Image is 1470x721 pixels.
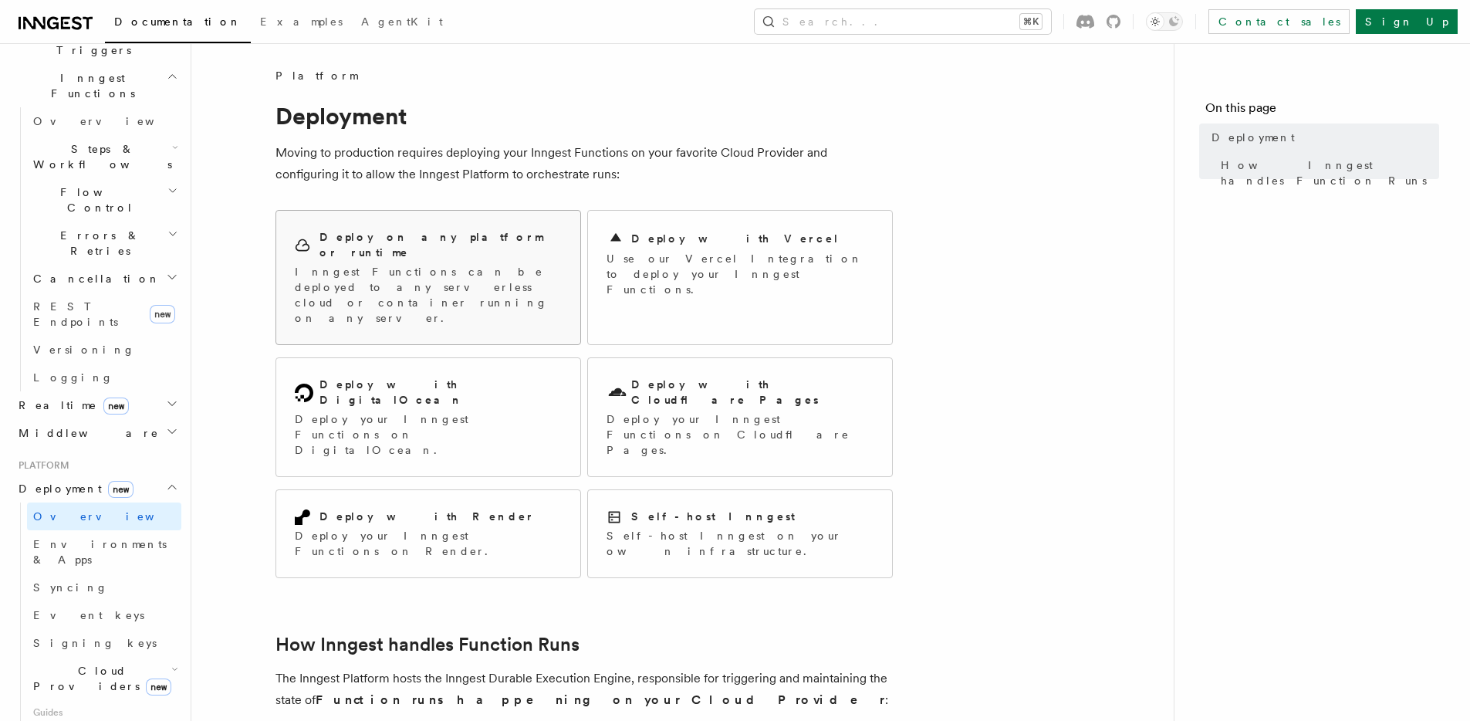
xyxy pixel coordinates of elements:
[275,102,893,130] h1: Deployment
[275,68,357,83] span: Platform
[27,657,181,700] button: Cloud Providersnew
[1146,12,1183,31] button: Toggle dark mode
[27,336,181,364] a: Versioning
[27,135,181,178] button: Steps & Workflows
[12,419,181,447] button: Middleware
[27,293,181,336] a: REST Endpointsnew
[1215,151,1439,195] a: How Inngest handles Function Runs
[12,459,69,472] span: Platform
[103,398,129,415] span: new
[631,509,795,524] h2: Self-host Inngest
[275,634,580,655] a: How Inngest handles Function Runs
[33,371,113,384] span: Logging
[33,300,118,328] span: REST Endpoints
[146,679,171,696] span: new
[260,15,343,28] span: Examples
[27,574,181,601] a: Syncing
[27,222,181,265] button: Errors & Retries
[1205,99,1439,124] h4: On this page
[12,398,129,413] span: Realtime
[33,609,144,621] span: Event keys
[295,264,562,326] p: Inngest Functions can be deployed to any serverless cloud or container running on any server.
[27,141,172,172] span: Steps & Workflows
[33,344,135,356] span: Versioning
[27,107,181,135] a: Overview
[12,70,167,101] span: Inngest Functions
[1205,124,1439,151] a: Deployment
[607,251,874,297] p: Use our Vercel Integration to deploy your Inngest Functions.
[361,15,443,28] span: AgentKit
[33,581,108,594] span: Syncing
[275,489,581,578] a: Deploy with RenderDeploy your Inngest Functions on Render.
[12,64,181,107] button: Inngest Functions
[105,5,251,43] a: Documentation
[275,210,581,345] a: Deploy on any platform or runtimeInngest Functions can be deployed to any serverless cloud or con...
[275,142,893,185] p: Moving to production requires deploying your Inngest Functions on your favorite Cloud Provider an...
[316,692,885,707] strong: Function runs happening on your Cloud Provider
[27,601,181,629] a: Event keys
[33,538,167,566] span: Environments & Apps
[12,391,181,419] button: Realtimenew
[27,265,181,293] button: Cancellation
[33,510,192,523] span: Overview
[587,357,893,477] a: Deploy with Cloudflare PagesDeploy your Inngest Functions on Cloudflare Pages.
[12,475,181,503] button: Deploymentnew
[150,305,175,323] span: new
[1211,130,1295,145] span: Deployment
[33,637,157,649] span: Signing keys
[27,271,161,286] span: Cancellation
[631,377,874,408] h2: Deploy with Cloudflare Pages
[33,115,192,127] span: Overview
[251,5,352,42] a: Examples
[319,229,562,260] h2: Deploy on any platform or runtime
[27,178,181,222] button: Flow Control
[27,184,167,215] span: Flow Control
[108,481,133,498] span: new
[1020,14,1042,29] kbd: ⌘K
[12,481,133,496] span: Deployment
[27,530,181,574] a: Environments & Apps
[587,489,893,578] a: Self-host InngestSelf-host Inngest on your own infrastructure.
[607,382,628,404] svg: Cloudflare
[12,425,159,441] span: Middleware
[295,528,562,559] p: Deploy your Inngest Functions on Render.
[755,9,1051,34] button: Search...⌘K
[319,509,535,524] h2: Deploy with Render
[27,663,171,694] span: Cloud Providers
[275,357,581,477] a: Deploy with DigitalOceanDeploy your Inngest Functions on DigitalOcean.
[352,5,452,42] a: AgentKit
[27,629,181,657] a: Signing keys
[27,364,181,391] a: Logging
[27,503,181,530] a: Overview
[114,15,242,28] span: Documentation
[12,107,181,391] div: Inngest Functions
[1356,9,1458,34] a: Sign Up
[607,411,874,458] p: Deploy your Inngest Functions on Cloudflare Pages.
[1221,157,1439,188] span: How Inngest handles Function Runs
[27,228,167,259] span: Errors & Retries
[319,377,562,408] h2: Deploy with DigitalOcean
[587,210,893,345] a: Deploy with VercelUse our Vercel Integration to deploy your Inngest Functions.
[631,231,840,246] h2: Deploy with Vercel
[275,668,893,711] p: The Inngest Platform hosts the Inngest Durable Execution Engine, responsible for triggering and m...
[295,411,562,458] p: Deploy your Inngest Functions on DigitalOcean.
[1208,9,1350,34] a: Contact sales
[607,528,874,559] p: Self-host Inngest on your own infrastructure.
